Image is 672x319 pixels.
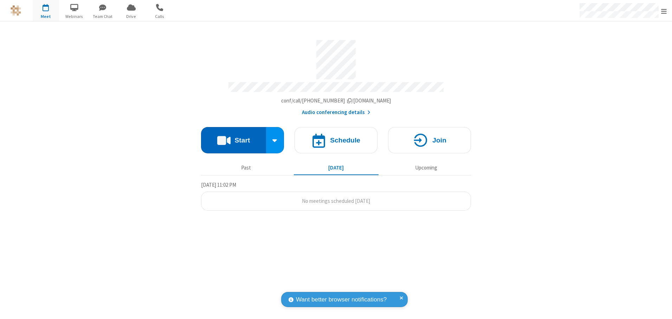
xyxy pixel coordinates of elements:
span: Meet [33,13,59,20]
span: Want better browser notifications? [296,295,387,304]
span: Copy my meeting room link [281,97,391,104]
h4: Join [432,137,446,144]
button: Audio conferencing details [302,108,370,117]
span: Webinars [61,13,88,20]
button: Start [201,127,266,153]
button: Schedule [295,127,377,153]
img: QA Selenium DO NOT DELETE OR CHANGE [11,5,21,16]
section: Today's Meetings [201,181,471,211]
button: [DATE] [294,161,379,174]
div: Start conference options [266,127,284,153]
button: Past [204,161,289,174]
span: Team Chat [90,13,116,20]
section: Account details [201,35,471,117]
button: Join [388,127,471,153]
h4: Schedule [330,137,360,144]
span: Calls [147,13,173,20]
button: Copy my meeting room linkCopy my meeting room link [281,97,391,105]
button: Upcoming [384,161,469,174]
span: [DATE] 11:02 PM [201,181,236,188]
span: No meetings scheduled [DATE] [302,198,370,204]
span: Drive [118,13,144,20]
h4: Start [234,137,250,144]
